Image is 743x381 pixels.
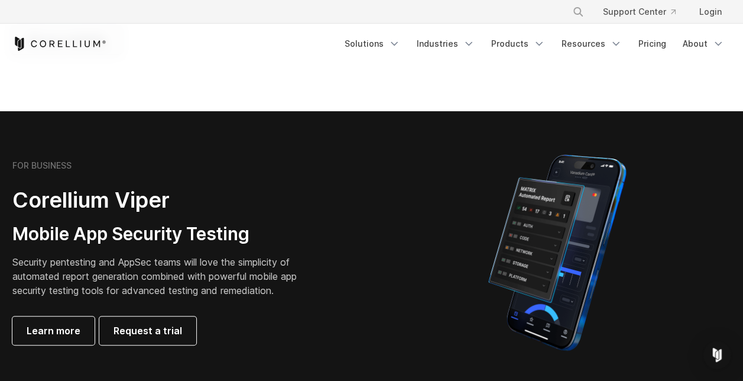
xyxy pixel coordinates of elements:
span: Learn more [27,324,80,338]
a: Pricing [631,33,673,54]
a: Products [484,33,552,54]
a: Login [690,1,731,22]
h3: Mobile App Security Testing [12,223,315,246]
div: Open Intercom Messenger [703,341,731,369]
a: About [676,33,731,54]
a: Resources [554,33,629,54]
img: Corellium MATRIX automated report on iPhone showing app vulnerability test results across securit... [468,149,646,356]
button: Search [567,1,589,22]
h2: Corellium Viper [12,187,315,214]
a: Learn more [12,317,95,345]
p: Security pentesting and AppSec teams will love the simplicity of automated report generation comb... [12,255,315,298]
div: Navigation Menu [338,33,731,54]
span: Request a trial [113,324,182,338]
a: Corellium Home [12,37,106,51]
a: Support Center [593,1,685,22]
h6: FOR BUSINESS [12,160,72,171]
div: Navigation Menu [558,1,731,22]
a: Request a trial [99,317,196,345]
a: Solutions [338,33,407,54]
a: Industries [410,33,482,54]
